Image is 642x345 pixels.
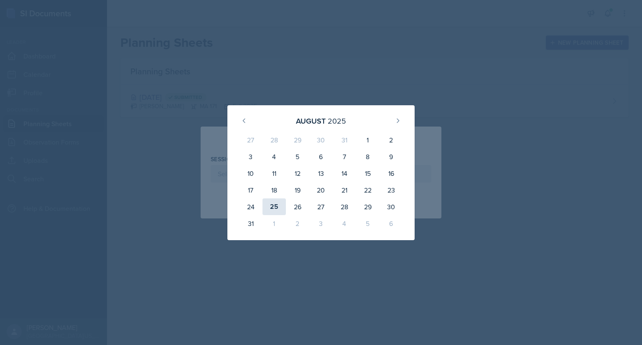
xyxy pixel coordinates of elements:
[333,198,356,215] div: 28
[239,215,262,232] div: 31
[286,148,309,165] div: 5
[309,132,333,148] div: 30
[380,165,403,182] div: 16
[356,198,380,215] div: 29
[262,215,286,232] div: 1
[239,182,262,198] div: 17
[380,148,403,165] div: 9
[262,198,286,215] div: 25
[380,182,403,198] div: 23
[328,115,346,127] div: 2025
[239,165,262,182] div: 10
[286,215,309,232] div: 2
[356,182,380,198] div: 22
[286,182,309,198] div: 19
[309,215,333,232] div: 3
[286,165,309,182] div: 12
[333,132,356,148] div: 31
[239,148,262,165] div: 3
[309,182,333,198] div: 20
[333,165,356,182] div: 14
[309,165,333,182] div: 13
[309,198,333,215] div: 27
[262,182,286,198] div: 18
[262,148,286,165] div: 4
[356,165,380,182] div: 15
[262,132,286,148] div: 28
[356,148,380,165] div: 8
[356,215,380,232] div: 5
[286,132,309,148] div: 29
[333,215,356,232] div: 4
[380,132,403,148] div: 2
[356,132,380,148] div: 1
[286,198,309,215] div: 26
[380,215,403,232] div: 6
[239,198,262,215] div: 24
[380,198,403,215] div: 30
[333,182,356,198] div: 21
[262,165,286,182] div: 11
[239,132,262,148] div: 27
[309,148,333,165] div: 6
[333,148,356,165] div: 7
[296,115,326,127] div: August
